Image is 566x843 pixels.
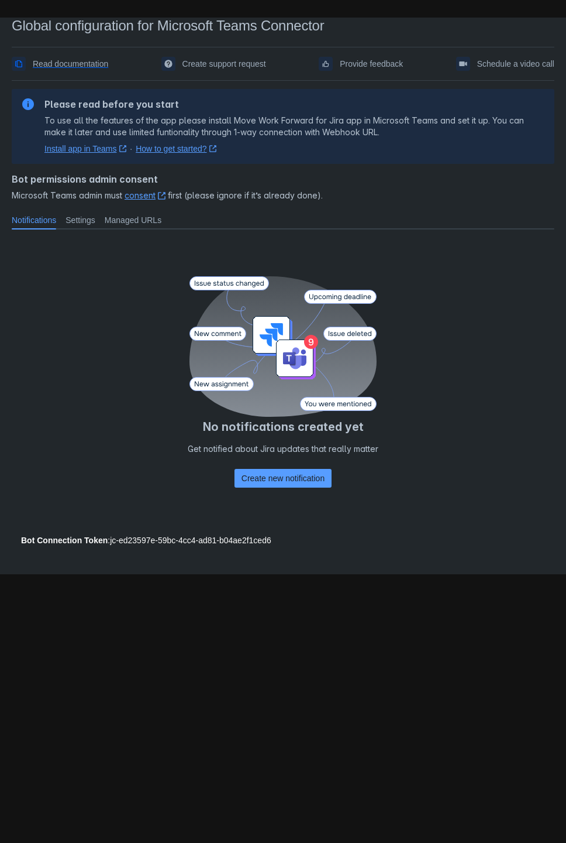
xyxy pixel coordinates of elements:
span: feedback [321,59,330,68]
span: support [164,59,173,68]
span: Settings [65,214,95,226]
span: documentation [14,59,23,68]
a: Read documentation [12,54,108,73]
span: Create new notification [241,469,325,488]
span: Managed URLs [105,214,161,226]
button: Create new notification [234,469,332,488]
p: To use all the features of the app please install Move Work Forward for Jira app in Microsoft Tea... [44,115,545,138]
div: : jc-ed23597e-59bc-4cc4-ad81-b04ae2f1ced6 [21,534,545,546]
a: Install app in Teams [44,143,126,155]
h4: No notifications created yet [188,420,378,434]
span: Create support request [182,54,266,73]
a: Create support request [161,54,266,73]
a: Schedule a video call [456,54,554,73]
span: Provide feedback [340,54,403,73]
div: Button group [234,469,332,488]
a: How to get started? [136,143,216,155]
span: information [21,97,35,111]
span: videoCall [458,59,468,68]
a: consent [125,190,165,200]
p: Get notified about Jira updates that really matter [188,443,378,455]
span: Read documentation [33,54,108,73]
span: Schedule a video call [477,54,554,73]
span: Notifications [12,214,56,226]
h4: Bot permissions admin consent [12,173,554,185]
h2: Please read before you start [44,98,545,110]
span: Microsoft Teams admin must first (please ignore if it’s already done). [12,190,554,201]
strong: Bot Connection Token [21,536,108,545]
a: Provide feedback [319,54,403,73]
div: Global configuration for Microsoft Teams Connector [12,18,554,34]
